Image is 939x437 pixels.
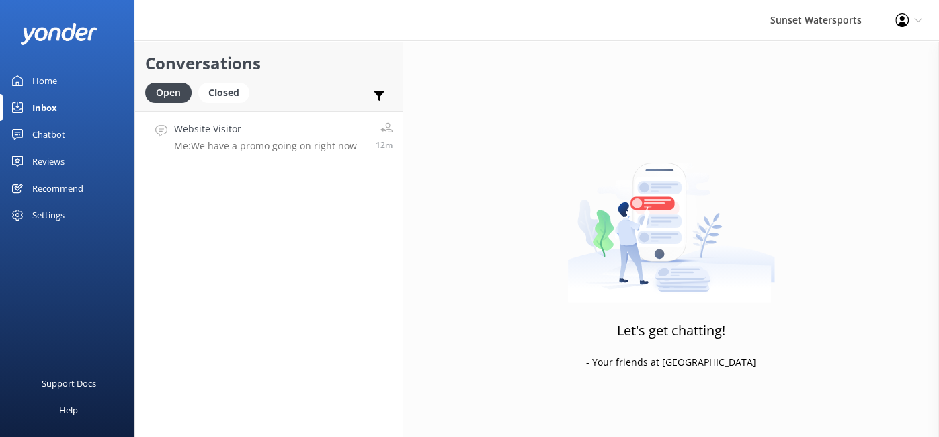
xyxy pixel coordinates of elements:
[32,94,57,121] div: Inbox
[586,355,756,370] p: - Your friends at [GEOGRAPHIC_DATA]
[32,67,57,94] div: Home
[174,122,357,136] h4: Website Visitor
[145,50,393,76] h2: Conversations
[135,111,403,161] a: Website VisitorMe:We have a promo going on right now12m
[198,85,256,100] a: Closed
[198,83,249,103] div: Closed
[32,121,65,148] div: Chatbot
[145,85,198,100] a: Open
[42,370,96,397] div: Support Docs
[20,23,97,45] img: yonder-white-logo.png
[174,140,357,152] p: Me: We have a promo going on right now
[145,83,192,103] div: Open
[59,397,78,424] div: Help
[376,139,393,151] span: Oct 02 2025 02:10pm (UTC -05:00) America/Cancun
[567,134,775,303] img: artwork of a man stealing a conversation from at giant smartphone
[32,202,65,229] div: Settings
[32,175,83,202] div: Recommend
[32,148,65,175] div: Reviews
[617,320,725,342] h3: Let's get chatting!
